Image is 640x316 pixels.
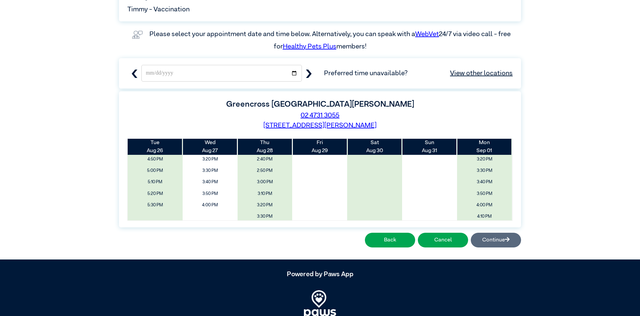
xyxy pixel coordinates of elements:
button: Cancel [418,233,468,247]
span: 3:00 PM [240,177,290,187]
span: 4:50 PM [130,154,180,164]
span: 2:40 PM [240,154,290,164]
th: Aug 30 [347,139,402,155]
a: Healthy Pets Plus [283,43,336,50]
th: Aug 27 [183,139,238,155]
span: 5:20 PM [130,189,180,199]
span: 5:10 PM [130,177,180,187]
button: Back [365,233,415,247]
span: 4:00 PM [185,200,235,210]
a: [STREET_ADDRESS][PERSON_NAME] [263,122,377,129]
span: 3:30 PM [185,166,235,176]
span: 3:30 PM [459,166,510,176]
span: 3:40 PM [459,177,510,187]
span: 2:50 PM [240,166,290,176]
span: 3:50 PM [459,189,510,199]
th: Aug 31 [402,139,457,155]
label: Please select your appointment date and time below. Alternatively, you can speak with a 24/7 via ... [149,31,512,49]
span: 3:50 PM [185,189,235,199]
label: Greencross [GEOGRAPHIC_DATA][PERSON_NAME] [226,100,414,108]
a: View other locations [450,68,513,78]
span: 3:10 PM [240,189,290,199]
h5: Powered by Paws App [119,270,521,278]
img: vet [129,28,145,41]
th: Aug 28 [238,139,293,155]
a: 02 4731 3055 [301,112,339,119]
span: 5:30 PM [130,200,180,210]
span: 3:20 PM [459,154,510,164]
span: 3:20 PM [185,154,235,164]
span: Preferred time unavailable? [324,68,513,78]
th: Aug 29 [292,139,347,155]
th: Sep 01 [457,139,512,155]
span: 4:10 PM [459,212,510,221]
span: 3:20 PM [240,200,290,210]
span: 3:40 PM [185,177,235,187]
th: Aug 26 [128,139,183,155]
a: WebVet [415,31,439,37]
span: 5:00 PM [130,166,180,176]
span: Timmy - Vaccination [127,4,190,14]
span: 3:30 PM [240,212,290,221]
span: 4:00 PM [459,200,510,210]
